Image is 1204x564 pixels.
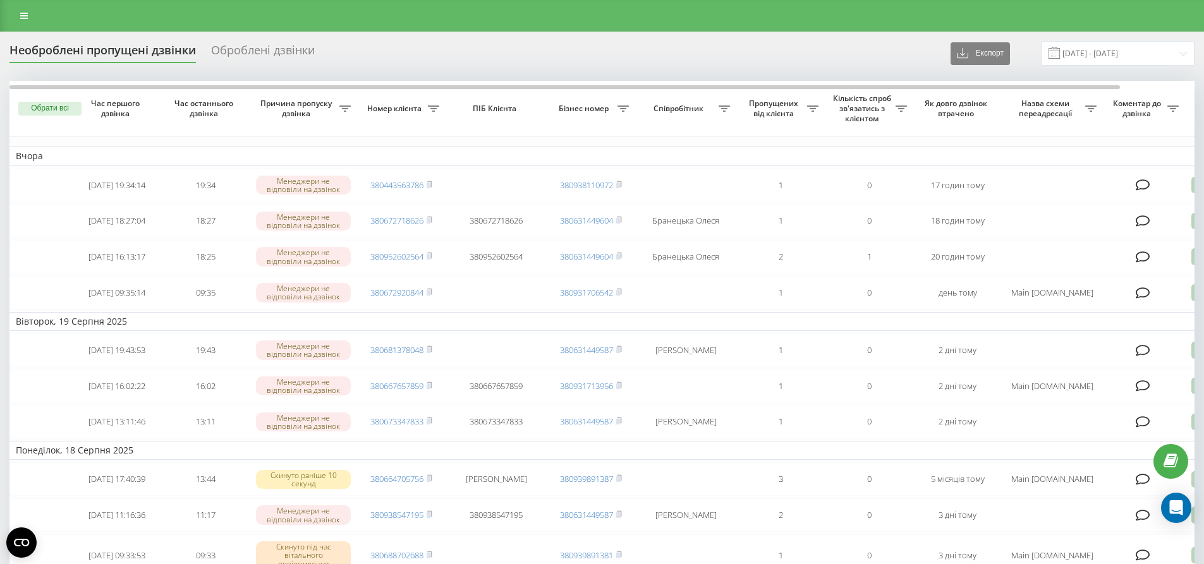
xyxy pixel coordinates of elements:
td: 17 годин тому [913,169,1002,202]
td: [DATE] 09:35:14 [73,276,161,309]
span: Назва схеми переадресації [1008,99,1085,118]
td: 380672718626 [446,204,547,237]
td: 0 [825,405,913,438]
div: Open Intercom Messenger [1161,493,1191,523]
div: Менеджери не відповіли на дзвінок [256,283,351,302]
span: Номер клієнта [363,104,428,114]
a: 380667657859 [370,380,423,392]
a: 380952602564 [370,251,423,262]
div: Необроблені пропущені дзвінки [9,44,196,63]
div: Менеджери не відповіли на дзвінок [256,376,351,395]
a: 380631449587 [560,344,613,356]
td: 380667657859 [446,369,547,403]
a: 380939891387 [560,473,613,484]
td: [DATE] 11:16:36 [73,498,161,532]
div: Скинуто раніше 10 секунд [256,470,351,489]
td: 2 дні тому [913,369,1002,403]
td: Main [DOMAIN_NAME] [1002,276,1103,309]
td: 18 годин тому [913,204,1002,237]
td: 19:43 [161,333,250,367]
a: 380631449587 [560,509,613,520]
a: 380681378048 [370,344,423,356]
td: [PERSON_NAME] [446,462,547,496]
div: Менеджери не відповіли на дзвінок [256,340,351,359]
button: Обрати всі [18,102,82,116]
td: 0 [825,333,913,367]
td: [PERSON_NAME] [635,333,736,367]
div: Менеджери не відповіли на дзвінок [256,412,351,431]
span: ПІБ Клієнта [456,104,536,114]
td: [PERSON_NAME] [635,405,736,438]
a: 380673347833 [370,416,423,427]
td: 2 дні тому [913,405,1002,438]
td: Бранецька Олеся [635,204,736,237]
td: 13:11 [161,405,250,438]
td: 18:25 [161,240,250,273]
a: 380443563786 [370,179,423,191]
a: 380631449604 [560,251,613,262]
td: Main [DOMAIN_NAME] [1002,369,1103,403]
td: 0 [825,276,913,309]
td: 2 [736,240,825,273]
div: Менеджери не відповіли на дзвінок [256,505,351,524]
a: 380931713956 [560,380,613,392]
span: Співробітник [642,104,719,114]
td: 11:17 [161,498,250,532]
td: 1 [736,276,825,309]
button: Open CMP widget [6,527,37,558]
td: 1 [736,405,825,438]
td: [DATE] 17:40:39 [73,462,161,496]
span: Бізнес номер [553,104,617,114]
a: 380938110972 [560,179,613,191]
div: Менеджери не відповіли на дзвінок [256,176,351,195]
td: [DATE] 16:13:17 [73,240,161,273]
td: 1 [736,204,825,237]
td: 380952602564 [446,240,547,273]
td: [DATE] 18:27:04 [73,204,161,237]
td: 09:35 [161,276,250,309]
span: Кількість спроб зв'язатись з клієнтом [831,93,896,123]
td: 13:44 [161,462,250,496]
a: 380631449587 [560,416,613,427]
div: Менеджери не відповіли на дзвінок [256,212,351,231]
td: 1 [736,369,825,403]
button: Експорт [951,42,1010,65]
span: Причина пропуску дзвінка [256,99,339,118]
td: 5 місяців тому [913,462,1002,496]
span: Коментар до дзвінка [1109,99,1167,118]
td: Бранецька Олеся [635,240,736,273]
td: 380673347833 [446,405,547,438]
a: 380631449604 [560,215,613,226]
td: Main [DOMAIN_NAME] [1002,462,1103,496]
td: 0 [825,169,913,202]
a: 380688702688 [370,549,423,561]
span: Як довго дзвінок втрачено [923,99,992,118]
span: Пропущених від клієнта [743,99,807,118]
td: 1 [736,333,825,367]
a: 380938547195 [370,509,423,520]
td: 380938547195 [446,498,547,532]
td: [DATE] 19:43:53 [73,333,161,367]
span: Час першого дзвінка [83,99,151,118]
td: 1 [736,169,825,202]
td: 18:27 [161,204,250,237]
td: [DATE] 19:34:14 [73,169,161,202]
td: [DATE] 13:11:46 [73,405,161,438]
td: 0 [825,498,913,532]
td: [DATE] 16:02:22 [73,369,161,403]
td: [PERSON_NAME] [635,498,736,532]
td: 16:02 [161,369,250,403]
a: 380939891381 [560,549,613,561]
td: 0 [825,462,913,496]
a: 380664705756 [370,473,423,484]
td: 1 [825,240,913,273]
td: 20 годин тому [913,240,1002,273]
td: день тому [913,276,1002,309]
a: 380672718626 [370,215,423,226]
td: 0 [825,204,913,237]
a: 380931706542 [560,287,613,298]
td: 2 дні тому [913,333,1002,367]
td: 3 дні тому [913,498,1002,532]
td: 3 [736,462,825,496]
td: 2 [736,498,825,532]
